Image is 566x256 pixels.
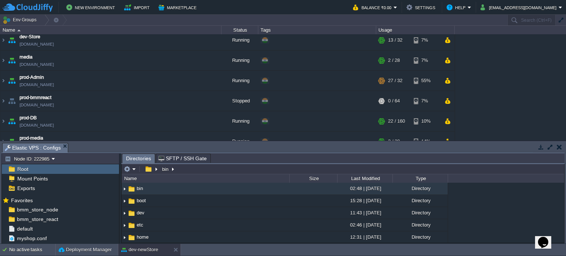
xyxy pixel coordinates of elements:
[20,122,54,129] span: [DOMAIN_NAME]
[0,91,6,111] img: AMDAwAAAACH5BAEAAAAALAAAAAABAAEAAAICRAEAOw==
[393,174,448,183] div: Type
[66,3,117,12] button: New Environment
[158,154,207,163] span: SFTP / SSH Gate
[259,26,376,34] div: Tags
[392,183,448,194] div: Directory
[7,131,17,151] img: AMDAwAAAACH5BAEAAAAALAAAAAABAAEAAAICRAEAOw==
[221,91,258,111] div: Stopped
[392,219,448,231] div: Directory
[20,114,37,122] a: prod-DB
[127,209,136,217] img: AMDAwAAAACH5BAEAAAAALAAAAAABAAEAAAICRAEAOw==
[388,50,400,70] div: 2 / 28
[15,235,48,242] a: myshop.conf
[337,183,392,194] div: 02:48 | [DATE]
[126,154,151,163] span: Directories
[7,50,17,70] img: AMDAwAAAACH5BAEAAAAALAAAAAABAAEAAAICRAEAOw==
[122,174,289,183] div: Name
[337,219,392,231] div: 02:46 | [DATE]
[337,207,392,218] div: 11:43 | [DATE]
[16,166,29,172] a: Root
[0,50,6,70] img: AMDAwAAAACH5BAEAAAAALAAAAAABAAEAAAICRAEAOw==
[388,91,400,111] div: 0 / 64
[337,195,392,206] div: 15:28 | [DATE]
[392,207,448,218] div: Directory
[124,3,152,12] button: Import
[10,197,34,203] a: Favorites
[136,234,150,240] span: home
[414,50,438,70] div: 7%
[3,15,39,25] button: Env Groups
[20,74,44,81] a: prod-Admin
[392,231,448,243] div: Directory
[20,41,54,48] span: [DOMAIN_NAME]
[15,216,59,222] a: bmm_store_react
[447,3,468,12] button: Help
[353,3,394,12] button: Balance ₹0.00
[7,30,17,50] img: AMDAwAAAACH5BAEAAAAALAAAAAABAAEAAAICRAEAOw==
[15,225,34,232] span: default
[338,174,392,183] div: Last Modified
[122,220,127,231] img: AMDAwAAAACH5BAEAAAAALAAAAAABAAEAAAICRAEAOw==
[20,33,40,41] a: dev-Store
[414,131,438,151] div: 14%
[3,3,53,12] img: CloudJiffy
[136,222,144,228] a: etc
[5,143,61,152] span: Elastic VPS : Configs
[20,134,43,142] a: prod-media
[221,50,258,70] div: Running
[1,26,221,34] div: Name
[127,197,136,205] img: AMDAwAAAACH5BAEAAAAALAAAAAABAAEAAAICRAEAOw==
[127,221,136,229] img: AMDAwAAAACH5BAEAAAAALAAAAAABAAEAAAICRAEAOw==
[414,30,438,50] div: 7%
[377,26,454,34] div: Usage
[20,61,54,68] a: [DOMAIN_NAME]
[221,131,258,151] div: Running
[0,71,6,91] img: AMDAwAAAACH5BAEAAAAALAAAAAABAAEAAAICRAEAOw==
[290,174,337,183] div: Size
[0,30,6,50] img: AMDAwAAAACH5BAEAAAAALAAAAAABAAEAAAICRAEAOw==
[388,111,405,131] div: 22 / 160
[158,3,199,12] button: Marketplace
[414,111,438,131] div: 10%
[0,111,6,131] img: AMDAwAAAACH5BAEAAAAALAAAAAABAAEAAAICRAEAOw==
[388,131,400,151] div: 2 / 28
[127,185,136,193] img: AMDAwAAAACH5BAEAAAAALAAAAAABAAEAAAICRAEAOw==
[221,111,258,131] div: Running
[122,195,127,207] img: AMDAwAAAACH5BAEAAAAALAAAAAABAAEAAAICRAEAOw==
[20,53,32,61] a: media
[222,26,258,34] div: Status
[414,71,438,91] div: 55%
[10,197,34,204] span: Favorites
[388,30,402,50] div: 13 / 32
[221,30,258,50] div: Running
[59,246,112,253] button: Deployment Manager
[20,94,52,101] a: prod-bmmreact
[0,131,6,151] img: AMDAwAAAACH5BAEAAAAALAAAAAABAAEAAAICRAEAOw==
[535,227,559,249] iframe: chat widget
[122,164,564,174] input: Click to enter the path
[161,166,170,172] button: bin
[136,185,144,192] a: bin
[136,210,146,216] a: dev
[122,207,127,219] img: AMDAwAAAACH5BAEAAAAALAAAAAABAAEAAAICRAEAOw==
[121,246,158,253] button: dev-newStore
[388,71,402,91] div: 27 / 32
[127,234,136,242] img: AMDAwAAAACH5BAEAAAAALAAAAAABAAEAAAICRAEAOw==
[15,206,59,213] a: bmm_store_node
[136,197,147,204] a: boot
[122,183,127,194] img: AMDAwAAAACH5BAEAAAAALAAAAAABAAEAAAICRAEAOw==
[406,3,437,12] button: Settings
